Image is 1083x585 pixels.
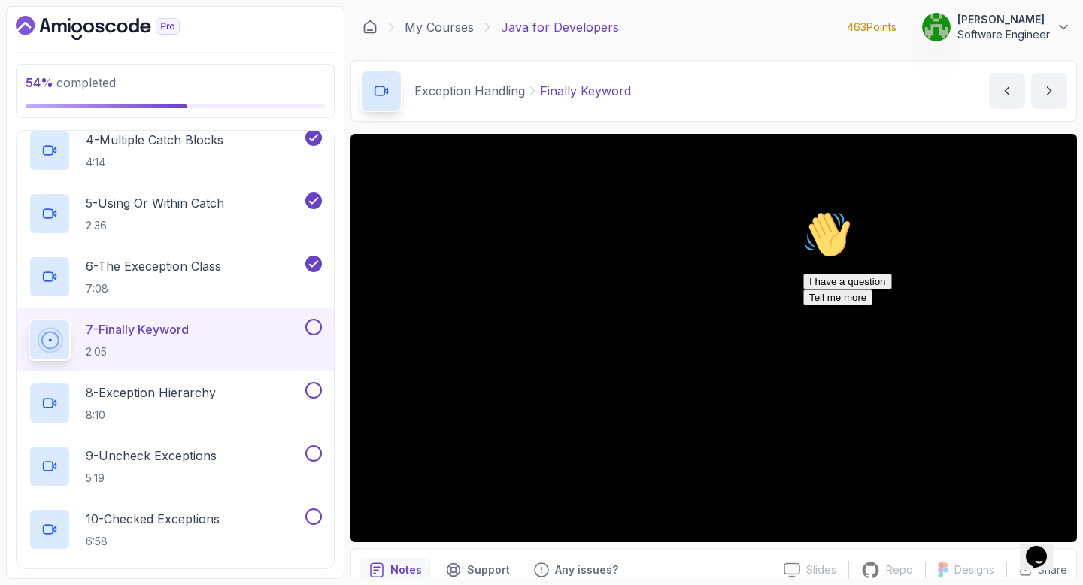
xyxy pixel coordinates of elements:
span: Hi! How can we help? [6,45,149,56]
p: Support [467,562,510,577]
button: 5-Using Or Within Catch2:36 [29,192,322,235]
p: 2:05 [86,344,189,359]
img: :wave: [6,6,54,54]
button: Support button [437,558,519,582]
p: 6 - The Exeception Class [86,257,221,275]
p: 6:58 [86,534,220,549]
button: notes button [360,558,431,582]
button: 4-Multiple Catch Blocks4:14 [29,129,322,171]
p: Share [1038,562,1067,577]
p: 5 - Using Or Within Catch [86,194,224,212]
p: Software Engineer [957,27,1050,42]
p: 10 - Checked Exceptions [86,510,220,528]
button: previous content [989,73,1025,109]
p: Notes [390,562,422,577]
p: 8:10 [86,408,216,423]
span: completed [26,75,116,90]
button: next content [1031,73,1067,109]
button: 7-Finally Keyword2:05 [29,319,322,361]
button: Share [1006,562,1067,577]
p: 5:19 [86,471,217,486]
button: 6-The Exeception Class7:08 [29,256,322,298]
span: 54 % [26,75,53,90]
p: 7:08 [86,281,221,296]
iframe: 7 - Finally Keyword [350,134,1077,542]
button: user profile image[PERSON_NAME]Software Engineer [921,12,1071,42]
div: 👋Hi! How can we help?I have a questionTell me more [6,6,277,101]
a: Dashboard [363,20,378,35]
p: Designs [954,562,994,577]
img: user profile image [922,13,951,41]
p: 463 Points [847,20,896,35]
iframe: chat widget [797,205,1068,517]
p: 2:36 [86,218,224,233]
button: 8-Exception Hierarchy8:10 [29,382,322,424]
p: Exception Handling [414,82,525,100]
iframe: chat widget [1020,525,1068,570]
p: Slides [806,562,836,577]
a: My Courses [405,18,474,36]
a: Dashboard [16,16,214,40]
p: 8 - Exception Hierarchy [86,383,216,402]
button: 9-Uncheck Exceptions5:19 [29,445,322,487]
p: Finally Keyword [540,82,631,100]
button: Feedback button [525,558,627,582]
p: Java for Developers [501,18,619,36]
p: Repo [886,562,913,577]
button: Tell me more [6,85,75,101]
p: Any issues? [555,562,618,577]
button: I have a question [6,69,95,85]
p: 4 - Multiple Catch Blocks [86,131,223,149]
p: 7 - Finally Keyword [86,320,189,338]
p: [PERSON_NAME] [957,12,1050,27]
p: 4:14 [86,155,223,170]
p: 9 - Uncheck Exceptions [86,447,217,465]
button: 10-Checked Exceptions6:58 [29,508,322,550]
